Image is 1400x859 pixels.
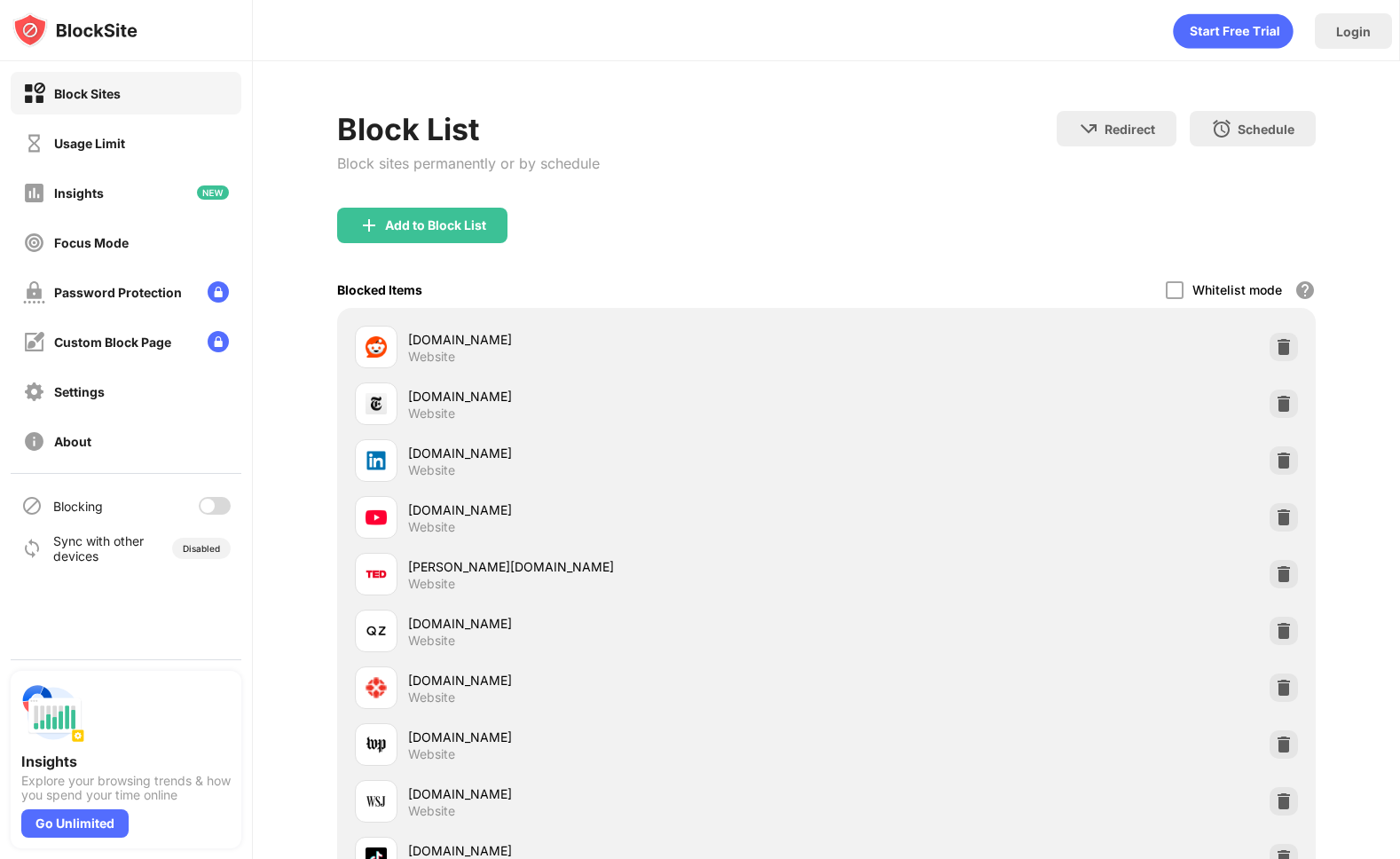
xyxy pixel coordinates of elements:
[337,154,600,172] div: Block sites permanently or by schedule
[1105,122,1155,137] div: Redirect
[21,774,231,802] div: Explore your browsing trends & how you spend your time online
[408,728,827,746] div: [DOMAIN_NAME]
[366,336,387,358] img: favicons
[408,633,455,649] div: Website
[366,791,387,812] img: favicons
[366,677,387,698] img: favicons
[208,281,229,303] img: lock-menu.svg
[337,282,422,297] div: Blocked Items
[54,136,125,151] div: Usage Limit
[366,507,387,528] img: favicons
[1336,24,1371,39] div: Login
[53,533,145,563] div: Sync with other devices
[12,12,138,48] img: logo-blocksite.svg
[21,753,231,770] div: Insights
[366,563,387,585] img: favicons
[54,384,105,399] div: Settings
[1173,13,1294,49] div: animation
[23,132,45,154] img: time-usage-off.svg
[21,538,43,559] img: sync-icon.svg
[23,83,45,105] img: block-on.svg
[408,387,827,406] div: [DOMAIN_NAME]
[408,557,827,576] div: [PERSON_NAME][DOMAIN_NAME]
[408,500,827,519] div: [DOMAIN_NAME]
[23,430,45,453] img: about-off.svg
[21,682,85,745] img: push-insights.svg
[408,576,455,592] div: Website
[54,86,121,101] div: Block Sites
[23,331,45,353] img: customize-block-page-off.svg
[23,281,45,303] img: password-protection-off.svg
[208,331,229,352] img: lock-menu.svg
[408,330,827,349] div: [DOMAIN_NAME]
[54,185,104,201] div: Insights
[53,499,103,514] div: Blocking
[366,393,387,414] img: favicons
[337,111,600,147] div: Block List
[408,784,827,803] div: [DOMAIN_NAME]
[183,543,220,554] div: Disabled
[366,450,387,471] img: favicons
[366,734,387,755] img: favicons
[408,406,455,422] div: Website
[408,746,455,762] div: Website
[408,462,455,478] div: Website
[408,671,827,690] div: [DOMAIN_NAME]
[366,620,387,642] img: favicons
[54,285,182,300] div: Password Protection
[408,349,455,365] div: Website
[408,444,827,462] div: [DOMAIN_NAME]
[408,614,827,633] div: [DOMAIN_NAME]
[21,495,43,516] img: blocking-icon.svg
[54,235,129,250] div: Focus Mode
[21,809,129,838] div: Go Unlimited
[1192,282,1282,297] div: Whitelist mode
[408,690,455,705] div: Website
[23,381,45,403] img: settings-off.svg
[197,185,229,200] img: new-icon.svg
[23,182,45,204] img: insights-off.svg
[54,434,91,449] div: About
[385,218,486,232] div: Add to Block List
[408,519,455,535] div: Website
[1238,122,1294,137] div: Schedule
[54,335,171,350] div: Custom Block Page
[408,803,455,819] div: Website
[23,232,45,254] img: focus-off.svg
